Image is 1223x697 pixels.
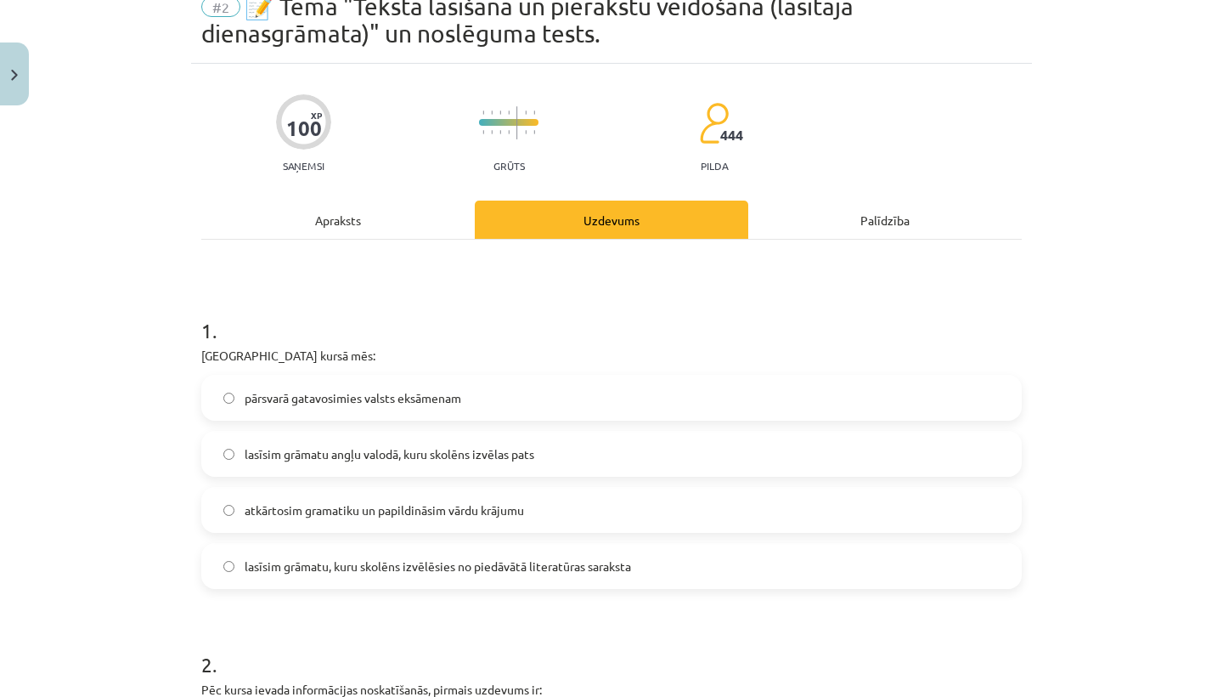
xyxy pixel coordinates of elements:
[499,110,501,115] img: icon-short-line-57e1e144782c952c97e751825c79c345078a6d821885a25fce030b3d8c18986b.svg
[201,289,1022,342] h1: 1 .
[533,130,535,134] img: icon-short-line-57e1e144782c952c97e751825c79c345078a6d821885a25fce030b3d8c18986b.svg
[491,110,493,115] img: icon-short-line-57e1e144782c952c97e751825c79c345078a6d821885a25fce030b3d8c18986b.svg
[699,102,729,144] img: students-c634bb4e5e11cddfef0936a35e636f08e4e9abd3cc4e673bd6f9a4125e45ecb1.svg
[286,116,322,140] div: 100
[491,130,493,134] img: icon-short-line-57e1e144782c952c97e751825c79c345078a6d821885a25fce030b3d8c18986b.svg
[223,561,234,572] input: lasīsim grāmatu, kuru skolēns izvēlēsies no piedāvātā literatūras saraksta
[482,130,484,134] img: icon-short-line-57e1e144782c952c97e751825c79c345078a6d821885a25fce030b3d8c18986b.svg
[508,110,510,115] img: icon-short-line-57e1e144782c952c97e751825c79c345078a6d821885a25fce030b3d8c18986b.svg
[748,201,1022,239] div: Palīdzība
[508,130,510,134] img: icon-short-line-57e1e144782c952c97e751825c79c345078a6d821885a25fce030b3d8c18986b.svg
[475,201,748,239] div: Uzdevums
[701,160,728,172] p: pilda
[493,160,525,172] p: Grūts
[245,558,631,575] span: lasīsim grāmatu, kuru skolēns izvēlēsies no piedāvātā literatūras saraksta
[482,110,484,115] img: icon-short-line-57e1e144782c952c97e751825c79c345078a6d821885a25fce030b3d8c18986b.svg
[525,130,527,134] img: icon-short-line-57e1e144782c952c97e751825c79c345078a6d821885a25fce030b3d8c18986b.svg
[245,501,524,519] span: atkārtosim gramatiku un papildināsim vārdu krājumu
[720,127,743,143] span: 444
[245,389,461,407] span: pārsvarā gatavosimies valsts eksāmenam
[245,445,534,463] span: lasīsim grāmatu angļu valodā, kuru skolēns izvēlas pats
[516,106,518,139] img: icon-long-line-d9ea69661e0d244f92f715978eff75569469978d946b2353a9bb055b3ed8787d.svg
[11,70,18,81] img: icon-close-lesson-0947bae3869378f0d4975bcd49f059093ad1ed9edebbc8119c70593378902aed.svg
[525,110,527,115] img: icon-short-line-57e1e144782c952c97e751825c79c345078a6d821885a25fce030b3d8c18986b.svg
[223,505,234,516] input: atkārtosim gramatiku un papildināsim vārdu krājumu
[223,449,234,460] input: lasīsim grāmatu angļu valodā, kuru skolēns izvēlas pats
[201,201,475,239] div: Apraksts
[499,130,501,134] img: icon-short-line-57e1e144782c952c97e751825c79c345078a6d821885a25fce030b3d8c18986b.svg
[533,110,535,115] img: icon-short-line-57e1e144782c952c97e751825c79c345078a6d821885a25fce030b3d8c18986b.svg
[223,393,234,404] input: pārsvarā gatavosimies valsts eksāmenam
[201,347,1022,365] p: [GEOGRAPHIC_DATA] kursā mēs:
[276,160,331,172] p: Saņemsi
[311,110,322,120] span: XP
[201,623,1022,676] h1: 2 .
